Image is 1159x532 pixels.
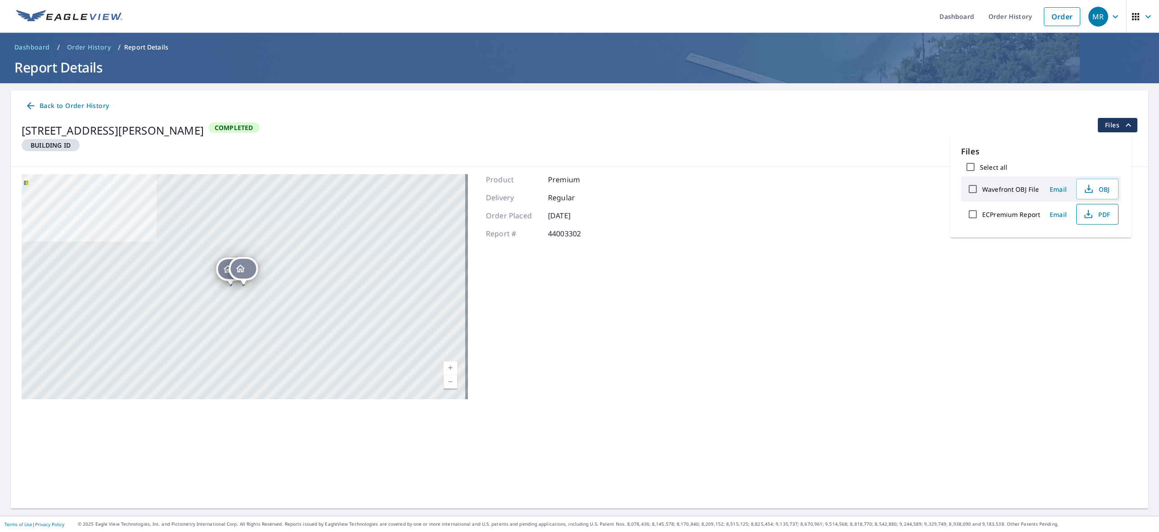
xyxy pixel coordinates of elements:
button: Email [1044,207,1073,221]
button: filesDropdownBtn-44003302 [1097,118,1137,132]
p: [DATE] [548,210,602,221]
span: Dashboard [14,43,50,52]
p: © 2025 Eagle View Technologies, Inc. and Pictometry International Corp. All Rights Reserved. Repo... [78,521,1155,527]
nav: breadcrumb [11,40,1148,54]
a: Order History [63,40,114,54]
button: PDF [1076,204,1119,225]
p: Report Details [124,43,168,52]
span: Files [1105,120,1134,131]
p: Product [486,174,540,185]
label: ECPremium Report [982,210,1040,219]
a: Back to Order History [22,98,112,114]
a: Current Level 17, Zoom In [444,361,457,375]
h1: Report Details [11,58,1148,77]
button: Email [1044,182,1073,196]
span: Email [1047,185,1069,194]
span: OBJ [1082,184,1111,194]
p: Premium [548,174,602,185]
span: Email [1047,210,1069,219]
button: OBJ [1076,179,1119,199]
p: Regular [548,192,602,203]
label: Select all [980,163,1007,171]
span: Order History [67,43,111,52]
div: MR [1088,7,1108,27]
a: Current Level 17, Zoom Out [444,375,457,388]
img: EV Logo [16,10,122,23]
li: / [118,42,121,53]
a: Privacy Policy [35,521,64,527]
a: Terms of Use [4,521,32,527]
em: Building ID [31,141,71,149]
p: Report # [486,228,540,239]
div: [STREET_ADDRESS][PERSON_NAME] [22,122,204,139]
p: Order Placed [486,210,540,221]
a: Order [1044,7,1080,26]
li: / [57,42,60,53]
p: 44003302 [548,228,602,239]
div: Dropped pin, building , Residential property, 8442 N Lake Forest Dr Davie, FL 33328-3046 [216,257,245,285]
span: Completed [209,123,259,132]
div: Dropped pin, building , Residential property, 8442 N Lake Forest Dr Davie, FL 33328-3046 [229,257,258,285]
label: Wavefront OBJ File [982,185,1039,194]
a: Dashboard [11,40,54,54]
p: Delivery [486,192,540,203]
span: Back to Order History [25,100,109,112]
p: | [4,522,64,527]
p: Files [961,145,1121,158]
span: PDF [1082,209,1111,220]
